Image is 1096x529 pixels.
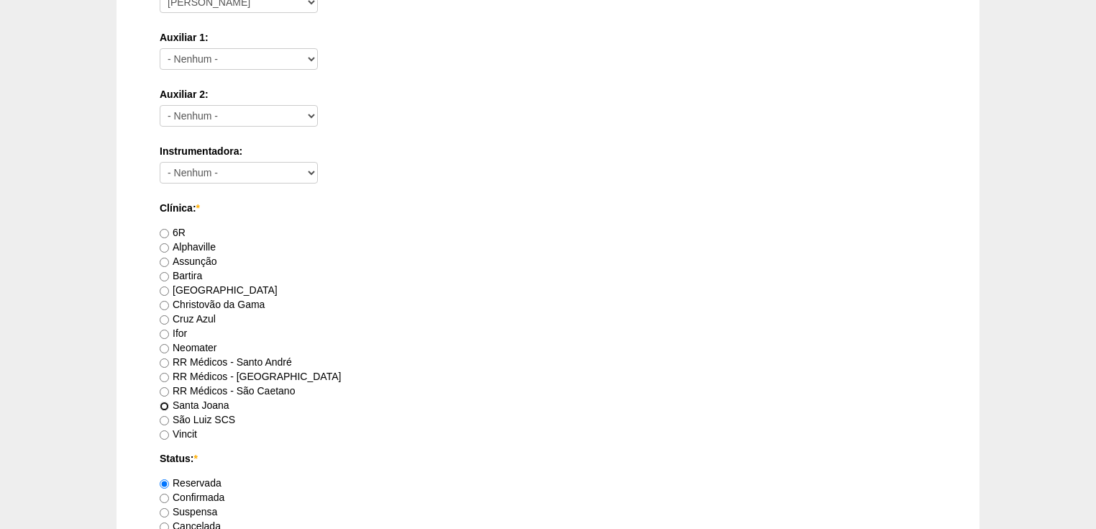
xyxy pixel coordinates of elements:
[160,428,197,440] label: Vincit
[160,506,217,517] label: Suspensa
[160,399,229,411] label: Santa Joana
[160,299,265,310] label: Christovão da Gama
[160,327,187,339] label: Ifor
[160,479,169,489] input: Reservada
[160,270,202,281] label: Bartira
[160,315,169,325] input: Cruz Azul
[160,371,341,382] label: RR Médicos - [GEOGRAPHIC_DATA]
[160,356,292,368] label: RR Médicos - Santo André
[160,286,169,296] input: [GEOGRAPHIC_DATA]
[160,414,235,425] label: São Luiz SCS
[160,451,936,466] label: Status:
[160,344,169,353] input: Neomater
[160,416,169,425] input: São Luiz SCS
[160,30,936,45] label: Auxiliar 1:
[160,227,186,238] label: 6R
[160,508,169,517] input: Suspensa
[193,453,197,464] span: Este campo é obrigatório.
[196,202,200,214] span: Este campo é obrigatório.
[160,385,295,397] label: RR Médicos - São Caetano
[160,241,216,253] label: Alphaville
[160,201,936,215] label: Clínica:
[160,272,169,281] input: Bartira
[160,284,278,296] label: [GEOGRAPHIC_DATA]
[160,494,169,503] input: Confirmada
[160,430,169,440] input: Vincit
[160,492,224,503] label: Confirmada
[160,313,216,325] label: Cruz Azul
[160,373,169,382] input: RR Médicos - [GEOGRAPHIC_DATA]
[160,258,169,267] input: Assunção
[160,256,216,267] label: Assunção
[160,144,936,158] label: Instrumentadora:
[160,229,169,238] input: 6R
[160,243,169,253] input: Alphaville
[160,301,169,310] input: Christovão da Gama
[160,477,222,489] label: Reservada
[160,402,169,411] input: Santa Joana
[160,387,169,397] input: RR Médicos - São Caetano
[160,330,169,339] input: Ifor
[160,358,169,368] input: RR Médicos - Santo André
[160,87,936,101] label: Auxiliar 2:
[160,342,216,353] label: Neomater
